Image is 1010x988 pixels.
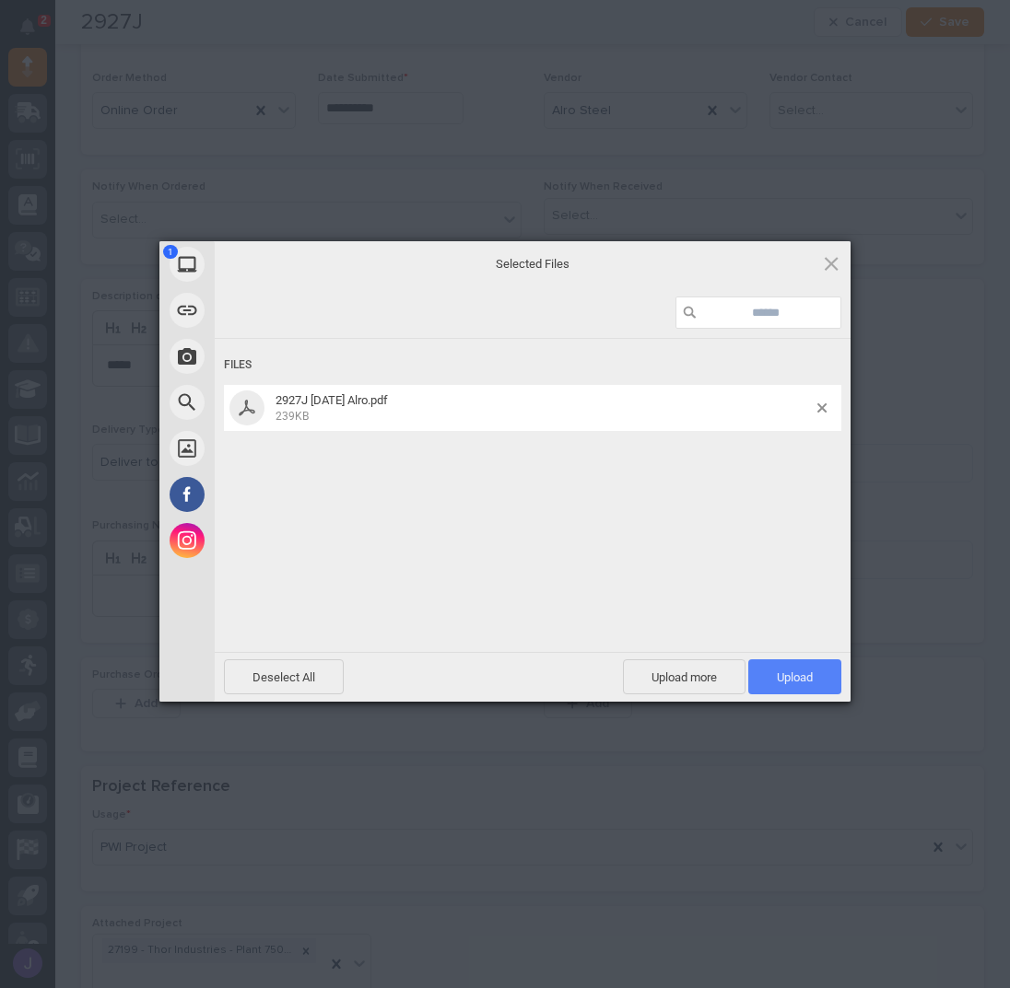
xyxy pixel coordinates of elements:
[276,410,309,423] span: 239KB
[224,348,841,382] div: Files
[159,471,381,517] div: Facebook
[777,670,813,684] span: Upload
[348,255,717,272] span: Selected Files
[159,333,381,379] div: Take Photo
[163,245,178,259] span: 1
[748,659,841,694] span: Upload
[276,393,388,407] span: 2927J [DATE] Alro.pdf
[821,253,841,273] span: Click here or hit ESC to close picker
[159,241,381,287] div: My Device
[159,517,381,564] div: Instagram
[270,393,817,424] span: 2927J 9-23-25 Alro.pdf
[159,379,381,425] div: Web Search
[224,659,344,694] span: Deselect All
[159,425,381,471] div: Unsplash
[623,659,746,694] span: Upload more
[159,287,381,333] div: Link (URL)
